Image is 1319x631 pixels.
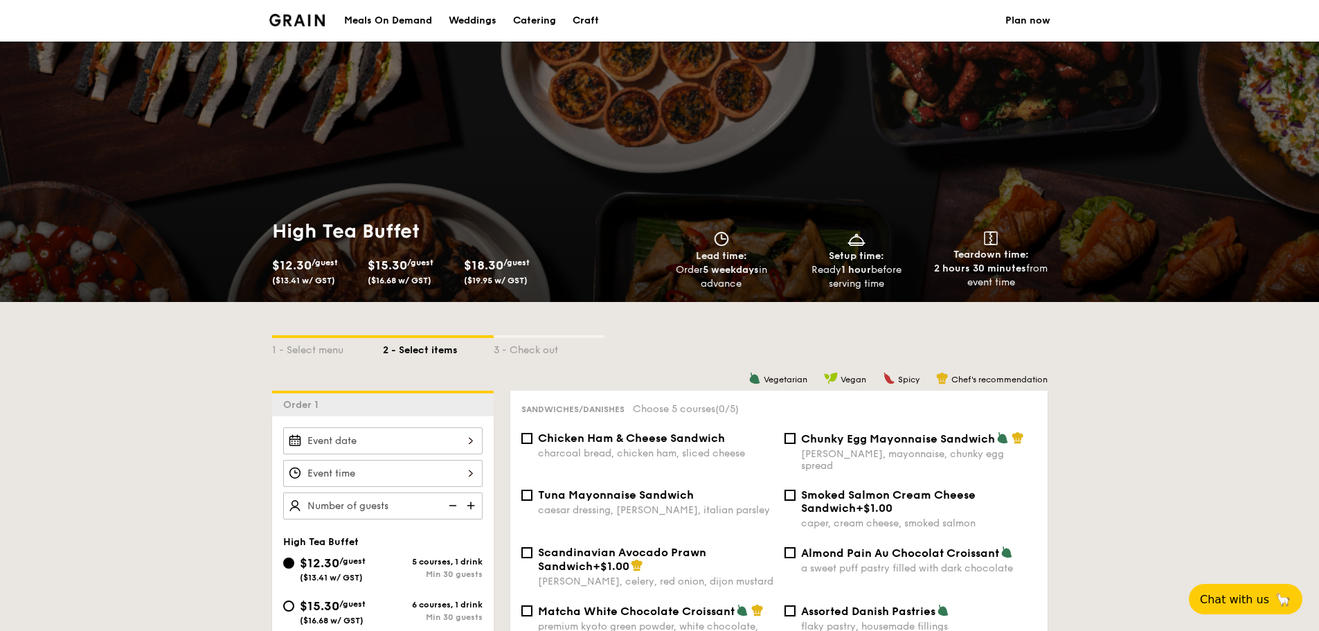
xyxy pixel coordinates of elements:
[801,488,976,515] span: Smoked Salmon Cream Cheese Sandwich
[703,264,759,276] strong: 5 weekdays
[300,616,364,625] span: ($16.68 w/ GST)
[283,399,324,411] span: Order 1
[283,558,294,569] input: $12.30/guest($13.41 w/ GST)5 courses, 1 drinkMin 30 guests
[660,263,784,291] div: Order in advance
[883,372,895,384] img: icon-spicy.37a8142b.svg
[898,375,919,384] span: Spicy
[538,432,725,445] span: Chicken Ham & Cheese Sandwich
[748,372,761,384] img: icon-vegetarian.fe4039eb.svg
[368,258,407,273] span: $15.30
[593,560,629,573] span: +$1.00
[312,258,338,267] span: /guest
[631,559,643,571] img: icon-chef-hat.a58ddaea.svg
[383,569,483,579] div: Min 30 guests
[784,547,796,558] input: Almond Pain Au Chocolat Croissanta sweet puff pastry filled with dark chocolate
[801,432,995,445] span: Chunky Egg Mayonnaise Sandwich
[751,604,764,616] img: icon-chef-hat.a58ddaea.svg
[801,448,1037,472] div: [PERSON_NAME], mayonnaise, chunky egg spread
[538,488,694,501] span: Tuna Mayonnaise Sandwich
[269,14,325,26] a: Logotype
[272,338,383,357] div: 1 - Select menu
[934,263,1026,274] strong: 2 hours 30 minutes
[801,605,935,618] span: Assorted Danish Pastries
[521,490,532,501] input: Tuna Mayonnaise Sandwichcaesar dressing, [PERSON_NAME], italian parsley
[464,276,528,285] span: ($19.95 w/ GST)
[1012,432,1024,444] img: icon-chef-hat.a58ddaea.svg
[300,556,339,571] span: $12.30
[696,250,747,262] span: Lead time:
[272,276,335,285] span: ($13.41 w/ GST)
[521,605,532,616] input: Matcha White Chocolate Croissantpremium kyoto green powder, white chocolate, croissant
[1275,592,1291,607] span: 🦙
[801,562,1037,574] div: a sweet puff pastry filled with dark chocolate
[538,576,773,587] div: [PERSON_NAME], celery, red onion, dijon mustard
[300,573,363,583] span: ($13.41 w/ GST)
[383,600,483,610] div: 6 courses, 1 drink
[937,604,949,616] img: icon-vegetarian.fe4039eb.svg
[951,375,1048,384] span: Chef's recommendation
[300,598,339,614] span: $15.30
[464,258,503,273] span: $18.30
[494,338,604,357] div: 3 - Check out
[1001,546,1013,558] img: icon-vegetarian.fe4039eb.svg
[538,504,773,516] div: caesar dressing, [PERSON_NAME], italian parsley
[462,492,483,519] img: icon-add.58712e84.svg
[784,490,796,501] input: Smoked Salmon Cream Cheese Sandwich+$1.00caper, cream cheese, smoked salmon
[283,460,483,487] input: Event time
[633,403,739,415] span: Choose 5 courses
[339,556,366,566] span: /guest
[953,249,1029,260] span: Teardown time:
[784,433,796,444] input: Chunky Egg Mayonnaise Sandwich[PERSON_NAME], mayonnaise, chunky egg spread
[1189,584,1302,614] button: Chat with us🦙
[996,432,1009,444] img: icon-vegetarian.fe4039eb.svg
[841,264,871,276] strong: 1 hour
[503,258,530,267] span: /guest
[829,250,884,262] span: Setup time:
[368,276,431,285] span: ($16.68 w/ GST)
[801,546,999,560] span: Almond Pain Au Chocolat Croissant
[538,605,735,618] span: Matcha White Chocolate Croissant
[521,547,532,558] input: Scandinavian Avocado Prawn Sandwich+$1.00[PERSON_NAME], celery, red onion, dijon mustard
[984,231,998,245] img: icon-teardown.65201eee.svg
[441,492,462,519] img: icon-reduce.1d2dbef1.svg
[521,405,625,414] span: Sandwiches/Danishes
[801,517,1037,529] div: caper, cream cheese, smoked salmon
[841,375,866,384] span: Vegan
[339,599,366,609] span: /guest
[521,433,532,444] input: Chicken Ham & Cheese Sandwichcharcoal bread, chicken ham, sliced cheese
[272,258,312,273] span: $12.30
[711,231,732,247] img: icon-clock.2db775ea.svg
[736,604,748,616] img: icon-vegetarian.fe4039eb.svg
[1200,593,1269,606] span: Chat with us
[764,375,807,384] span: Vegetarian
[784,605,796,616] input: Assorted Danish Pastriesflaky pastry, housemade fillings
[824,372,838,384] img: icon-vegan.f8ff3823.svg
[538,546,706,573] span: Scandinavian Avocado Prawn Sandwich
[383,612,483,622] div: Min 30 guests
[936,372,949,384] img: icon-chef-hat.a58ddaea.svg
[383,338,494,357] div: 2 - Select items
[794,263,918,291] div: Ready before serving time
[846,231,867,247] img: icon-dish.430c3a2e.svg
[538,447,773,459] div: charcoal bread, chicken ham, sliced cheese
[715,403,739,415] span: (0/5)
[283,601,294,612] input: $15.30/guest($16.68 w/ GST)6 courses, 1 drinkMin 30 guests
[269,14,325,26] img: Grain
[272,219,654,244] h1: High Tea Buffet
[283,536,359,548] span: High Tea Buffet
[856,501,892,515] span: +$1.00
[383,557,483,567] div: 5 courses, 1 drink
[407,258,433,267] span: /guest
[283,427,483,454] input: Event date
[929,262,1053,290] div: from event time
[283,492,483,519] input: Number of guests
